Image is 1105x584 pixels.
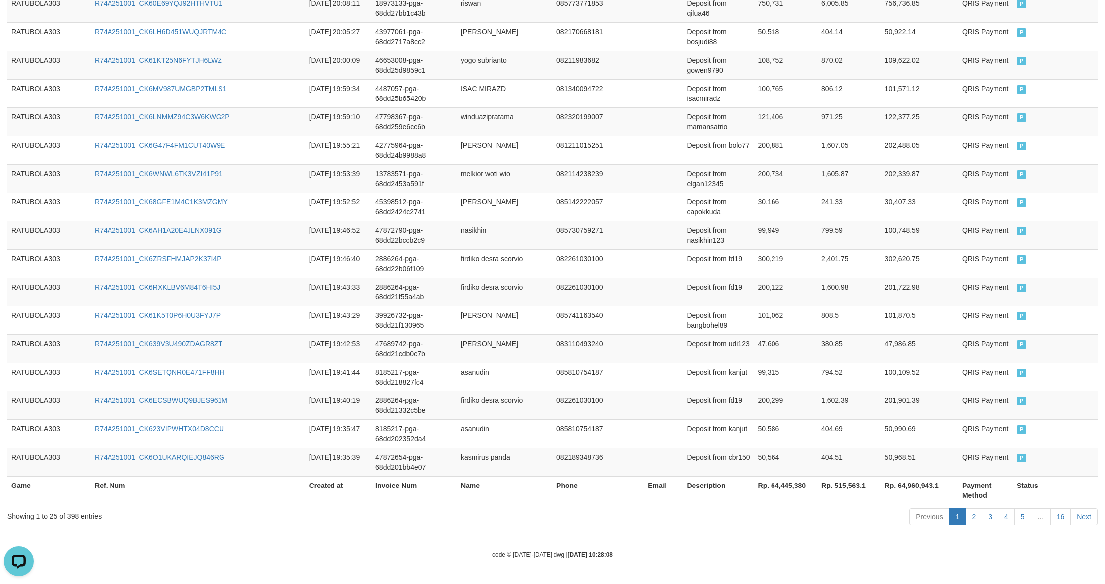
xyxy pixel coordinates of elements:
[881,193,958,221] td: 30,407.33
[95,340,222,348] a: R74A251001_CK639V3U490ZDAGR8ZT
[958,51,1013,79] td: QRIS Payment
[552,51,644,79] td: 08211983682
[371,136,457,164] td: 42775964-pga-68dd24b9988a8
[95,396,227,404] a: R74A251001_CK6ECSBWUQ9BJES961M
[7,51,91,79] td: RATUBOLA303
[371,306,457,334] td: 39926732-pga-68dd21f130965
[371,221,457,249] td: 47872790-pga-68dd22bccb2c9
[683,221,754,249] td: Deposit from nasikhin123
[965,508,982,525] a: 2
[7,419,91,448] td: RATUBOLA303
[683,448,754,476] td: Deposit from cbr150
[95,453,224,461] a: R74A251001_CK6O1UKARQIEJQ846RG
[754,363,818,391] td: 99,315
[371,448,457,476] td: 47872654-pga-68dd201bb4e07
[7,164,91,193] td: RATUBOLA303
[7,391,91,419] td: RATUBOLA303
[683,391,754,419] td: Deposit from fd19
[305,363,371,391] td: [DATE] 19:41:44
[305,22,371,51] td: [DATE] 20:05:27
[457,193,552,221] td: [PERSON_NAME]
[1014,508,1031,525] a: 5
[7,306,91,334] td: RATUBOLA303
[552,249,644,278] td: 082261030100
[4,4,34,34] button: Open LiveChat chat widget
[881,391,958,419] td: 201,901.39
[754,448,818,476] td: 50,564
[683,363,754,391] td: Deposit from kanjut
[1017,312,1027,320] span: PAID
[552,334,644,363] td: 083110493240
[683,22,754,51] td: Deposit from bosjudi88
[7,363,91,391] td: RATUBOLA303
[457,107,552,136] td: winduazipratama
[817,79,881,107] td: 806.12
[7,79,91,107] td: RATUBOLA303
[817,249,881,278] td: 2,401.75
[754,391,818,419] td: 200,299
[371,164,457,193] td: 13783571-pga-68dd2453a591f
[95,255,221,263] a: R74A251001_CK6ZRSFHMJAP2K37I4P
[881,448,958,476] td: 50,968.51
[1017,255,1027,264] span: PAID
[305,164,371,193] td: [DATE] 19:53:39
[958,136,1013,164] td: QRIS Payment
[457,221,552,249] td: nasikhin
[958,164,1013,193] td: QRIS Payment
[754,306,818,334] td: 101,062
[754,278,818,306] td: 200,122
[817,391,881,419] td: 1,602.39
[754,51,818,79] td: 108,752
[95,198,228,206] a: R74A251001_CK68GFE1M4C1K3MZGMY
[754,136,818,164] td: 200,881
[95,141,225,149] a: R74A251001_CK6G47F4FM1CUT40W9E
[683,334,754,363] td: Deposit from udi123
[371,391,457,419] td: 2886264-pga-68dd21332c5be
[552,221,644,249] td: 085730759271
[305,334,371,363] td: [DATE] 19:42:53
[817,363,881,391] td: 794.52
[683,193,754,221] td: Deposit from capokkuda
[881,107,958,136] td: 122,377.25
[1017,142,1027,150] span: PAID
[7,193,91,221] td: RATUBOLA303
[552,363,644,391] td: 085810754187
[552,193,644,221] td: 085142222057
[881,136,958,164] td: 202,488.05
[881,419,958,448] td: 50,990.69
[7,448,91,476] td: RATUBOLA303
[305,136,371,164] td: [DATE] 19:55:21
[958,22,1013,51] td: QRIS Payment
[371,79,457,107] td: 4487057-pga-68dd25b65420b
[958,221,1013,249] td: QRIS Payment
[91,476,305,504] th: Ref. Num
[909,508,949,525] a: Previous
[7,221,91,249] td: RATUBOLA303
[95,425,224,433] a: R74A251001_CK623VIPWHTX04D8CCU
[457,391,552,419] td: firdiko desra scorvio
[552,278,644,306] td: 082261030100
[1031,508,1051,525] a: …
[95,226,221,234] a: R74A251001_CK6AH1A20E4JLNX091G
[1017,369,1027,377] span: PAID
[881,334,958,363] td: 47,986.85
[305,193,371,221] td: [DATE] 19:52:52
[683,51,754,79] td: Deposit from gowen9790
[305,221,371,249] td: [DATE] 19:46:52
[552,391,644,419] td: 082261030100
[958,391,1013,419] td: QRIS Payment
[7,278,91,306] td: RATUBOLA303
[1017,85,1027,94] span: PAID
[95,28,226,36] a: R74A251001_CK6LH6D451WUQJRTM4C
[305,306,371,334] td: [DATE] 19:43:29
[683,249,754,278] td: Deposit from fd19
[881,164,958,193] td: 202,339.87
[683,306,754,334] td: Deposit from bangbohel89
[305,419,371,448] td: [DATE] 19:35:47
[371,107,457,136] td: 47798367-pga-68dd259e6cc6b
[457,476,552,504] th: Name
[95,56,222,64] a: R74A251001_CK61KT25N6FYTJH6LWZ
[817,419,881,448] td: 404.69
[552,306,644,334] td: 085741163540
[958,363,1013,391] td: QRIS Payment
